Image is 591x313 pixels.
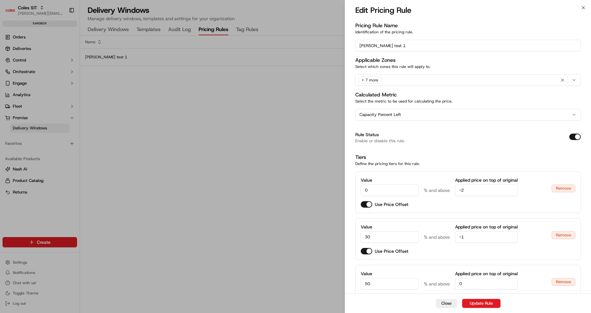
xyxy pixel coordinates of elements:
label: Pricing Rule Name [355,22,398,29]
p: Enable or disable this rule. [355,139,405,143]
span: [DATE] [57,116,70,121]
div: We're available if you need us! [29,67,88,72]
label: Calculated Metric [355,91,397,98]
label: Rule Status [355,132,379,137]
label: Value [361,224,419,230]
button: Start new chat [109,63,116,70]
input: Rule name [355,40,581,51]
img: 9348399581014_9c7cce1b1fe23128a2eb_72.jpg [13,61,25,72]
span: API Documentation [60,143,103,149]
div: % and above [424,234,450,240]
input: Enter tier [361,185,419,196]
label: Tiers [355,154,366,161]
img: 1736555255976-a54dd68f-1ca7-489b-9aae-adbdc363a1c4 [13,99,18,104]
p: Select the metric to be used for calculating the price. [355,99,581,104]
label: Use Price Offset [375,248,408,254]
span: Knowledge Base [13,143,49,149]
img: Ben Goodger [6,110,17,120]
button: Remove [552,231,575,239]
label: Use Price Offset [375,201,408,208]
a: Powered byPylon [45,158,77,163]
button: Remove [552,185,575,192]
div: Past conversations [6,83,43,88]
button: See all [99,82,116,89]
a: 💻API Documentation [51,140,105,152]
p: Welcome 👋 [6,25,116,36]
p: Select which zones this rule will apply to. [355,64,581,69]
div: + 7 more [358,77,382,84]
input: Enter tier [361,231,419,243]
label: Applied price on top of original [455,224,518,230]
label: Value [361,177,419,183]
span: [DATE] [57,99,70,104]
img: Nash [6,6,19,19]
p: Define the pricing tiers for this rule. [355,161,581,166]
input: Enter value [455,185,518,196]
input: Got a question? Start typing here... [17,41,115,48]
div: % and above [424,187,450,194]
span: • [53,99,55,104]
label: Applied price on top of original [455,270,518,277]
input: Enter value [455,231,518,243]
div: % and above [424,281,450,287]
label: Applied price on top of original [455,177,518,183]
div: 📗 [6,144,12,149]
h2: Edit Pricing Rule [355,5,411,15]
div: Start new chat [29,61,105,67]
span: [PERSON_NAME] [20,99,52,104]
span: [PERSON_NAME] [20,116,52,121]
img: 1736555255976-a54dd68f-1ca7-489b-9aae-adbdc363a1c4 [13,117,18,122]
input: Enter value [455,278,518,290]
button: + 7 more [355,74,581,86]
label: Applicable Zones [355,57,396,63]
input: Enter tier [361,278,419,290]
a: 📗Knowledge Base [4,140,51,152]
div: 💻 [54,144,59,149]
button: Update Rule [462,299,500,308]
img: Asif Zaman Khan [6,93,17,103]
span: • [53,116,55,121]
img: 1736555255976-a54dd68f-1ca7-489b-9aae-adbdc363a1c4 [6,61,18,72]
span: Pylon [64,159,77,163]
label: Value [361,270,419,277]
p: Identification of the pricing rule. [355,29,581,35]
button: Remove [552,278,575,286]
button: Close [436,299,457,308]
